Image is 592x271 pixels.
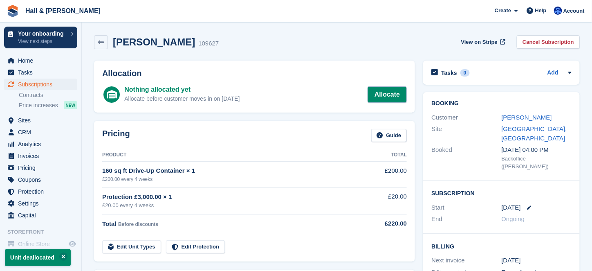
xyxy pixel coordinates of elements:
[102,129,130,142] h2: Pricing
[18,238,67,250] span: Online Store
[124,85,240,95] div: Nothing allocated yet
[360,219,407,228] div: £220.00
[18,198,67,209] span: Settings
[5,249,71,266] p: Unit deallocated
[360,187,407,214] td: £20.00
[18,174,67,185] span: Coupons
[4,27,77,48] a: Your onboarding View next steps
[431,124,501,143] div: Site
[102,149,360,162] th: Product
[431,256,501,265] div: Next invoice
[19,102,58,109] span: Price increases
[4,174,77,185] a: menu
[495,7,511,15] span: Create
[4,198,77,209] a: menu
[18,150,67,162] span: Invoices
[461,38,498,46] span: View on Stripe
[4,238,77,250] a: menu
[360,149,407,162] th: Total
[4,138,77,150] a: menu
[431,100,572,107] h2: Booking
[19,101,77,110] a: Price increases NEW
[198,39,219,48] div: 109627
[431,145,501,171] div: Booked
[18,138,67,150] span: Analytics
[431,242,572,250] h2: Billing
[18,79,67,90] span: Subscriptions
[102,201,360,210] div: £20.00 every 4 weeks
[7,5,19,17] img: stora-icon-8386f47178a22dfd0bd8f6a31ec36ba5ce8667c1dd55bd0f319d3a0aa187defe.svg
[371,129,407,142] a: Guide
[18,126,67,138] span: CRM
[102,69,407,78] h2: Allocation
[166,240,225,254] a: Edit Protection
[502,155,572,171] div: Backoffice ([PERSON_NAME])
[102,176,360,183] div: £200.00 every 4 weeks
[4,115,77,126] a: menu
[502,256,572,265] div: [DATE]
[102,240,161,254] a: Edit Unit Types
[4,79,77,90] a: menu
[502,125,567,142] a: [GEOGRAPHIC_DATA], [GEOGRAPHIC_DATA]
[502,114,552,121] a: [PERSON_NAME]
[113,36,195,47] h2: [PERSON_NAME]
[18,162,67,174] span: Pricing
[431,215,501,224] div: End
[502,145,572,155] div: [DATE] 04:00 PM
[535,7,547,15] span: Help
[502,203,521,212] time: 2025-09-27 00:00:00 UTC
[554,7,562,15] img: Claire Banham
[64,101,77,109] div: NEW
[441,69,457,77] h2: Tasks
[102,220,117,227] span: Total
[124,95,240,103] div: Allocate before customer moves in on [DATE]
[547,68,558,78] a: Add
[4,67,77,78] a: menu
[22,4,104,18] a: Hall & [PERSON_NAME]
[431,203,501,212] div: Start
[18,31,67,36] p: Your onboarding
[18,67,67,78] span: Tasks
[502,215,525,222] span: Ongoing
[102,166,360,176] div: 160 sq ft Drive-Up Container × 1
[4,210,77,221] a: menu
[18,38,67,45] p: View next steps
[18,186,67,197] span: Protection
[4,150,77,162] a: menu
[67,239,77,249] a: Preview store
[4,126,77,138] a: menu
[517,35,580,49] a: Cancel Subscription
[563,7,585,15] span: Account
[4,55,77,66] a: menu
[18,55,67,66] span: Home
[18,210,67,221] span: Capital
[368,86,407,103] a: Allocate
[18,115,67,126] span: Sites
[102,192,360,202] div: Protection £3,000.00 × 1
[458,35,507,49] a: View on Stripe
[460,69,470,77] div: 0
[19,91,77,99] a: Contracts
[7,228,81,236] span: Storefront
[4,186,77,197] a: menu
[4,162,77,174] a: menu
[431,113,501,122] div: Customer
[360,162,407,187] td: £200.00
[431,189,572,197] h2: Subscription
[118,221,158,227] span: Before discounts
